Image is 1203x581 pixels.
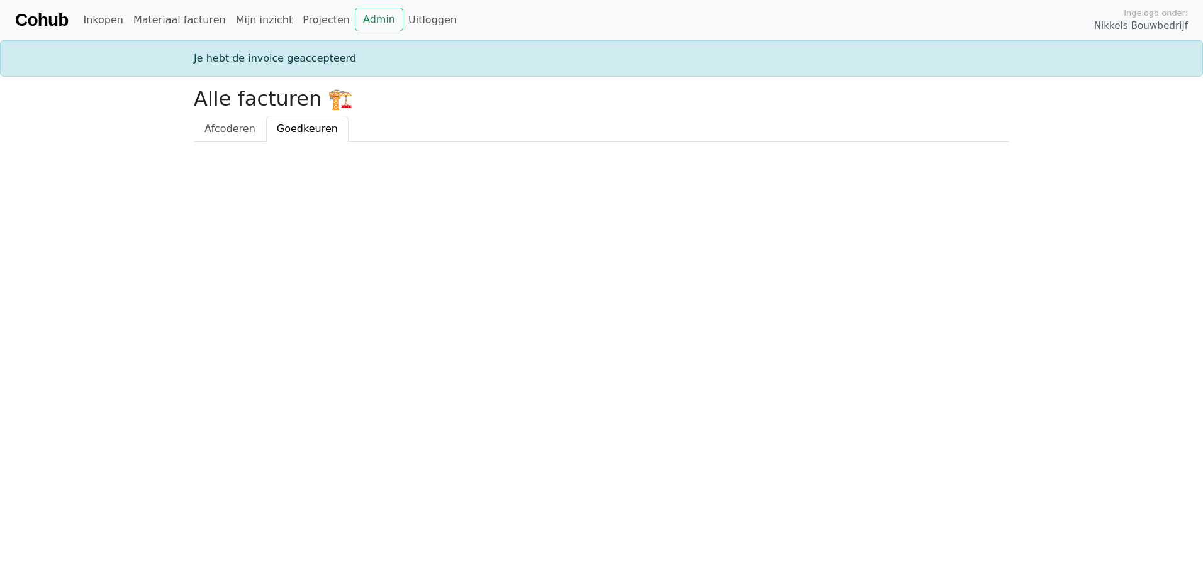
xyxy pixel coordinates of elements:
[194,87,1009,111] h2: Alle facturen 🏗️
[128,8,231,33] a: Materiaal facturen
[204,123,255,135] span: Afcoderen
[1094,19,1188,33] span: Nikkels Bouwbedrijf
[298,8,355,33] a: Projecten
[1124,7,1188,19] span: Ingelogd onder:
[355,8,403,31] a: Admin
[403,8,462,33] a: Uitloggen
[231,8,298,33] a: Mijn inzicht
[186,51,1017,66] div: Je hebt de invoice geaccepteerd
[266,116,349,142] a: Goedkeuren
[277,123,338,135] span: Goedkeuren
[78,8,128,33] a: Inkopen
[194,116,266,142] a: Afcoderen
[15,5,68,35] a: Cohub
